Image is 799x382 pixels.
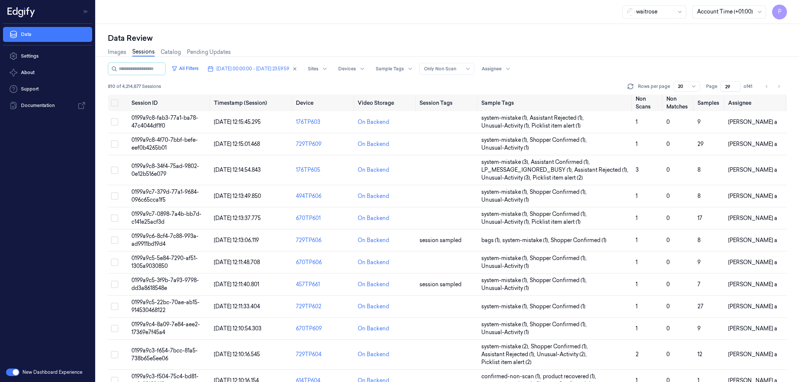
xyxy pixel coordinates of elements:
[358,166,389,174] div: On Backend
[481,343,531,351] span: system-mistake (2) ,
[187,48,231,56] a: Pending Updates
[728,119,777,125] span: [PERSON_NAME] a
[481,210,530,218] span: system-mistake (1) ,
[214,193,261,199] span: [DATE] 12:13:49.850
[666,166,670,173] span: 0
[108,33,787,43] div: Data Review
[666,325,670,332] span: 0
[728,281,777,288] span: [PERSON_NAME] a
[481,351,537,358] span: Assistant Rejected (1) ,
[636,351,639,358] span: 2
[636,141,638,147] span: 1
[358,281,389,288] div: On Backend
[636,193,638,199] span: 1
[728,325,777,332] span: [PERSON_NAME] a
[214,351,260,358] span: [DATE] 12:10:16.545
[131,347,198,362] span: 0199a9c3-f654-7bcc-81a5-738b65e5ee06
[111,236,118,244] button: Select row
[481,321,530,328] span: system-mistake (1) ,
[3,82,92,97] a: Support
[530,303,585,311] span: Shopper Confirmed (1)
[358,140,389,148] div: On Backend
[358,351,389,358] div: On Backend
[3,98,92,113] a: Documentation
[80,6,92,18] button: Toggle Navigation
[636,237,638,244] span: 1
[530,321,588,328] span: Shopper Confirmed (1) ,
[111,166,118,174] button: Select row
[211,95,293,111] th: Timestamp (Session)
[296,214,352,222] div: 670TP601
[666,193,670,199] span: 0
[772,4,787,19] span: P
[697,193,700,199] span: 8
[417,95,478,111] th: Session Tags
[574,166,630,174] span: Assistant Rejected (1) ,
[132,48,155,56] a: Sessions
[531,158,591,166] span: Assistant Confirmed (1) ,
[205,63,300,75] button: [DATE] 00:00:00 - [DATE] 23:59:59
[111,281,118,288] button: Select row
[706,83,717,90] span: Page
[131,321,200,336] span: 0199a9c4-8a09-7e84-aee2-17369e7f45a4
[502,236,551,244] span: system-mistake (1) ,
[725,95,787,111] th: Assignee
[697,325,700,332] span: 9
[537,351,588,358] span: Unusual-Activity (2) ,
[728,303,777,310] span: [PERSON_NAME] a
[296,325,352,333] div: 670TP609
[697,166,700,173] span: 8
[666,259,670,266] span: 0
[214,281,259,288] span: [DATE] 12:11:40.801
[420,237,461,244] span: session sampled
[296,236,352,244] div: 729TP606
[481,284,529,292] span: Unusual-Activity (1)
[358,214,389,222] div: On Backend
[481,358,532,366] span: Picklist item alert (2)
[728,215,777,221] span: [PERSON_NAME] a
[293,95,355,111] th: Device
[636,259,638,266] span: 1
[636,303,638,310] span: 1
[131,255,198,269] span: 0199a9c5-5e84-7290-af51-1305a9030850
[481,144,529,152] span: Unusual-Activity (1)
[214,215,261,221] span: [DATE] 12:13:37.775
[697,303,703,310] span: 27
[214,259,260,266] span: [DATE] 12:11:48.708
[697,215,702,221] span: 17
[666,237,670,244] span: 0
[111,325,118,332] button: Select row
[728,193,777,199] span: [PERSON_NAME] a
[358,303,389,311] div: On Backend
[481,158,531,166] span: system-mistake (3) ,
[296,351,352,358] div: 729TP604
[111,303,118,310] button: Select row
[481,196,529,204] span: Unusual-Activity (1)
[3,65,92,80] button: About
[636,119,638,125] span: 1
[478,95,633,111] th: Sample Tags
[551,236,606,244] span: Shopper Confirmed (1)
[532,122,581,130] span: Picklist item alert (1)
[355,95,417,111] th: Video Storage
[296,281,352,288] div: 457TP661
[762,81,772,92] button: Go to previous page
[131,114,198,129] span: 0199a9c8-fab3-77a1-ba78-47c4044df1f0
[638,83,670,90] p: Rows per page
[774,81,784,92] button: Go to next page
[697,351,702,358] span: 12
[214,325,261,332] span: [DATE] 12:10:54.303
[762,81,784,92] nav: pagination
[531,343,589,351] span: Shopper Confirmed (1) ,
[481,122,532,130] span: Unusual-Activity (1) ,
[131,137,198,151] span: 0199a9c8-4f70-7bbf-befe-eef0b4265b01
[481,328,529,336] span: Unusual-Activity (1)
[533,174,583,182] span: Picklist item alert (2)
[358,192,389,200] div: On Backend
[728,141,777,147] span: [PERSON_NAME] a
[111,99,118,107] button: Select all
[636,166,639,173] span: 3
[481,303,530,311] span: system-mistake (1) ,
[481,218,532,226] span: Unusual-Activity (1) ,
[131,277,199,291] span: 0199a9c5-3f9b-7a93-9798-dd3a8618548e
